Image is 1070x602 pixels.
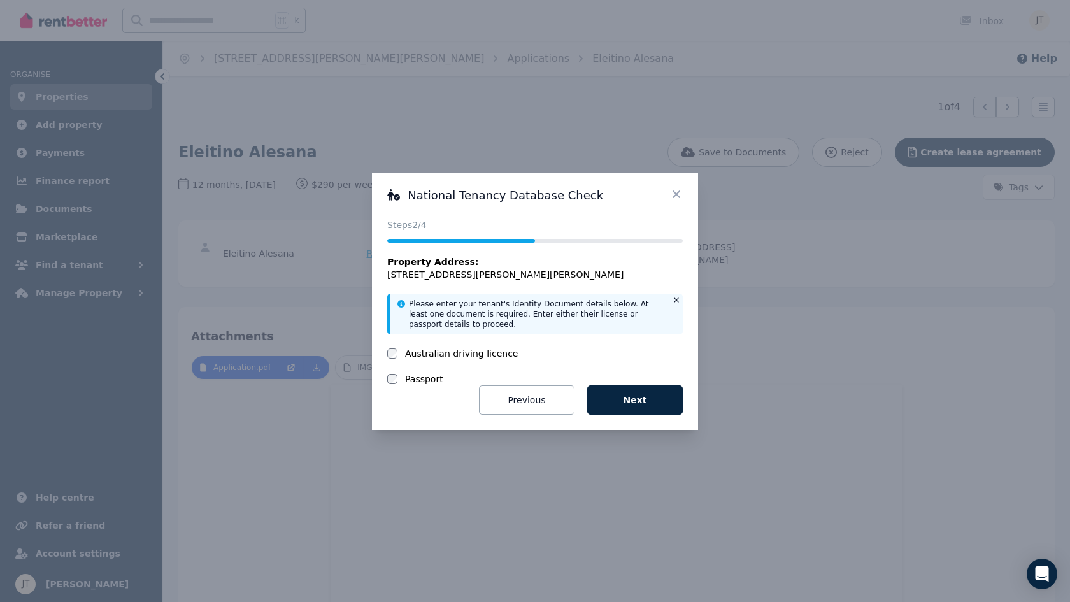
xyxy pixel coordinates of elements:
[387,219,683,231] p: Steps 2 /4
[1027,559,1057,589] div: Open Intercom Messenger
[405,347,518,360] label: Australian driving licence
[405,373,443,385] label: Passport
[387,257,478,267] span: Property Address:
[479,385,574,415] button: Previous
[387,268,624,281] span: [STREET_ADDRESS][PERSON_NAME][PERSON_NAME]
[387,188,683,203] h3: National Tenancy Database Check
[409,299,665,329] p: Please enter your tenant's Identity Document details below. At least one document is required. En...
[587,385,683,415] button: Next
